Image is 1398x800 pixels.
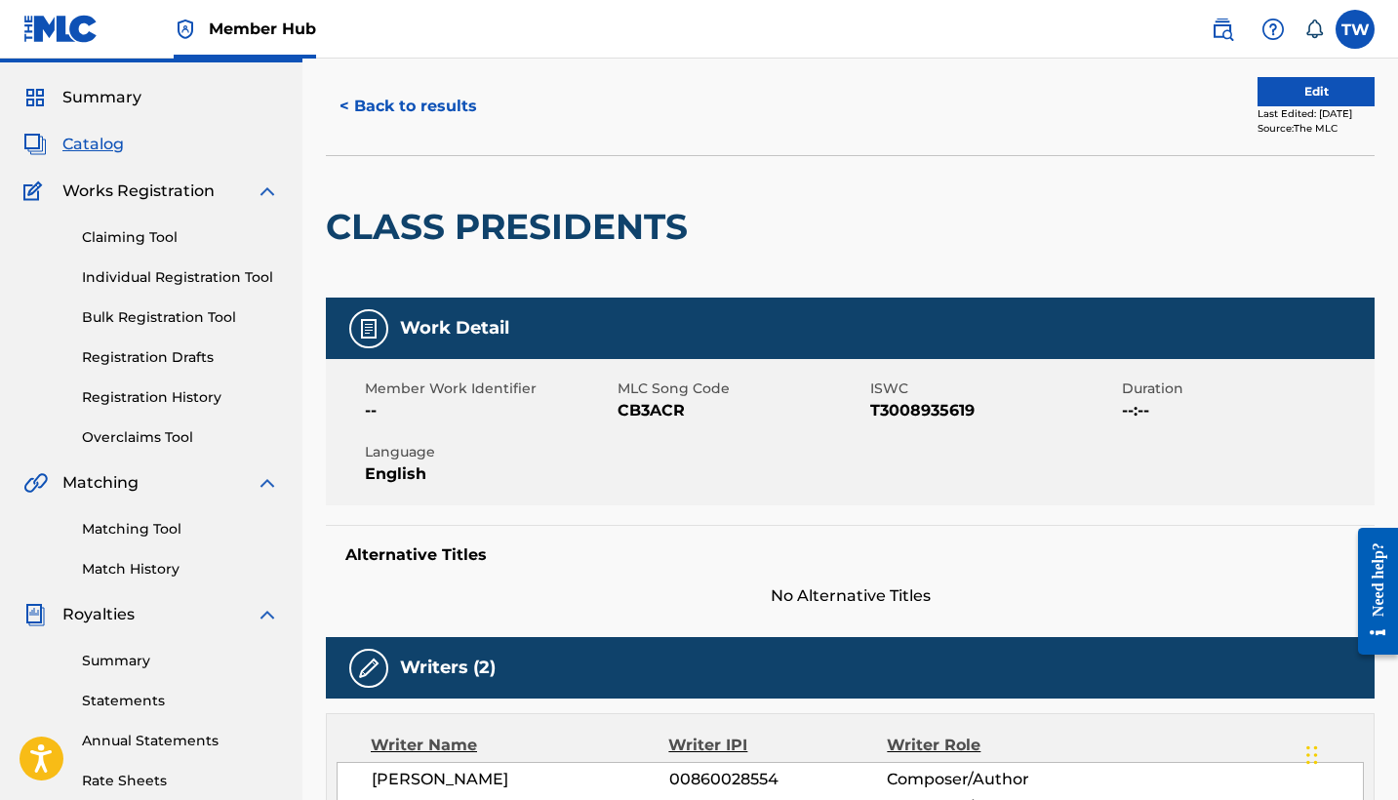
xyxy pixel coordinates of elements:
a: Statements [82,691,279,711]
img: Top Rightsholder [174,18,197,41]
img: Royalties [23,603,47,626]
a: Registration History [82,387,279,408]
a: SummarySummary [23,86,141,109]
span: Composer/Author [887,768,1085,791]
div: Notifications [1304,20,1324,39]
iframe: Resource Center [1343,511,1398,672]
div: Writer IPI [668,734,887,757]
img: Writers [357,657,380,680]
span: Member Hub [209,18,316,40]
img: Works Registration [23,180,49,203]
h2: CLASS PRESIDENTS [326,205,698,249]
img: Matching [23,471,48,495]
a: Claiming Tool [82,227,279,248]
img: Catalog [23,133,47,156]
span: -- [365,399,613,422]
a: Registration Drafts [82,347,279,368]
button: Edit [1258,77,1375,106]
span: Summary [62,86,141,109]
a: Public Search [1203,10,1242,49]
a: Individual Registration Tool [82,267,279,288]
a: Annual Statements [82,731,279,751]
img: search [1211,18,1234,41]
img: expand [256,471,279,495]
h5: Writers (2) [400,657,496,679]
span: MLC Song Code [618,379,865,399]
span: ISWC [870,379,1118,399]
img: Work Detail [357,317,380,340]
span: T3008935619 [870,399,1118,422]
img: Summary [23,86,47,109]
span: Language [365,442,613,462]
div: Writer Name [371,734,668,757]
a: Match History [82,559,279,580]
span: Matching [62,471,139,495]
img: expand [256,603,279,626]
div: Last Edited: [DATE] [1258,106,1375,121]
img: expand [256,180,279,203]
span: 00860028554 [669,768,888,791]
div: Help [1254,10,1293,49]
div: Drag [1306,726,1318,784]
span: Duration [1122,379,1370,399]
span: --:-- [1122,399,1370,422]
span: Royalties [62,603,135,626]
h5: Alternative Titles [345,545,1355,565]
img: help [1261,18,1285,41]
button: < Back to results [326,82,491,131]
span: CB3ACR [618,399,865,422]
span: English [365,462,613,486]
iframe: Chat Widget [1300,706,1398,800]
span: [PERSON_NAME] [372,768,669,791]
a: Summary [82,651,279,671]
div: Source: The MLC [1258,121,1375,136]
a: Overclaims Tool [82,427,279,448]
h5: Work Detail [400,317,509,340]
a: Matching Tool [82,519,279,540]
span: Member Work Identifier [365,379,613,399]
a: Bulk Registration Tool [82,307,279,328]
a: Rate Sheets [82,771,279,791]
span: No Alternative Titles [326,584,1375,608]
span: Catalog [62,133,124,156]
div: User Menu [1336,10,1375,49]
span: Works Registration [62,180,215,203]
img: MLC Logo [23,15,99,43]
a: CatalogCatalog [23,133,124,156]
div: Writer Role [887,734,1086,757]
